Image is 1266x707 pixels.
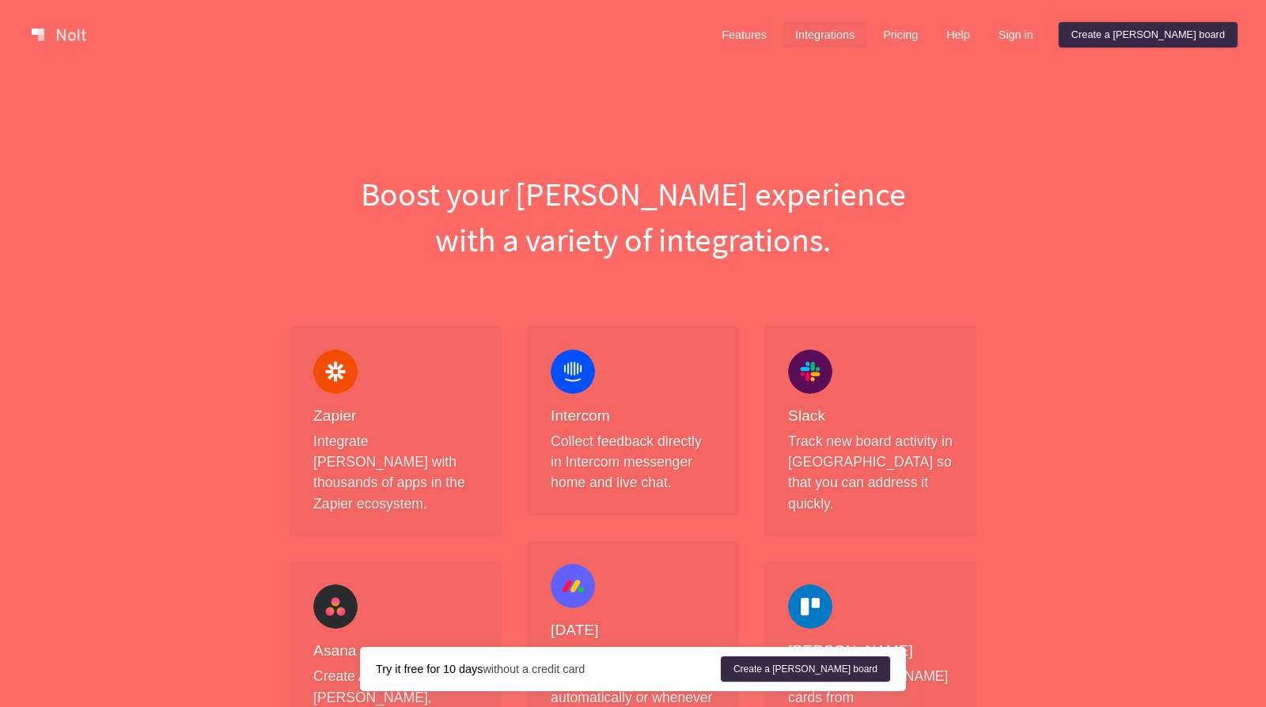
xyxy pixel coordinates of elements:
[709,22,779,47] a: Features
[313,406,478,426] h4: Zapier
[1059,22,1238,47] a: Create a [PERSON_NAME] board
[551,621,715,641] h4: [DATE]
[551,431,715,493] p: Collect feedback directly in Intercom messenger home and live chat.
[788,406,953,426] h4: Slack
[788,641,953,661] h4: [PERSON_NAME]
[313,641,478,661] h4: Asana
[721,656,890,682] a: Create a [PERSON_NAME] board
[376,661,721,677] div: without a credit card
[788,431,953,515] p: Track new board activity in [GEOGRAPHIC_DATA] so that you can address it quickly.
[551,406,715,426] h4: Intercom
[313,431,478,515] p: Integrate [PERSON_NAME] with thousands of apps in the Zapier ecosystem.
[934,22,983,47] a: Help
[870,22,931,47] a: Pricing
[277,171,989,263] h1: Boost your [PERSON_NAME] experience with a variety of integrations.
[376,663,483,675] strong: Try it free for 10 days
[783,22,867,47] a: Integrations
[986,22,1046,47] a: Sign in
